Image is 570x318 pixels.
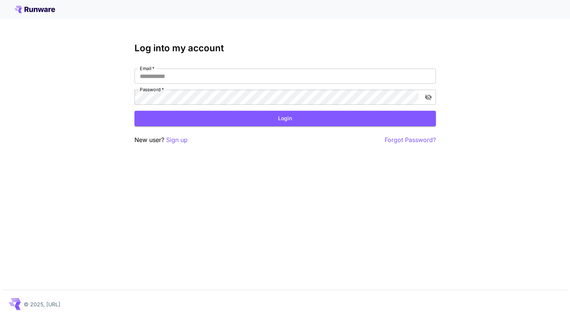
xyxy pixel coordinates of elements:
button: Sign up [166,135,188,145]
p: New user? [134,135,188,145]
h3: Log into my account [134,43,436,54]
label: Email [140,65,154,72]
button: Forgot Password? [385,135,436,145]
label: Password [140,86,164,93]
button: Login [134,111,436,126]
p: © 2025, [URL] [24,300,60,308]
button: toggle password visibility [422,90,435,104]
